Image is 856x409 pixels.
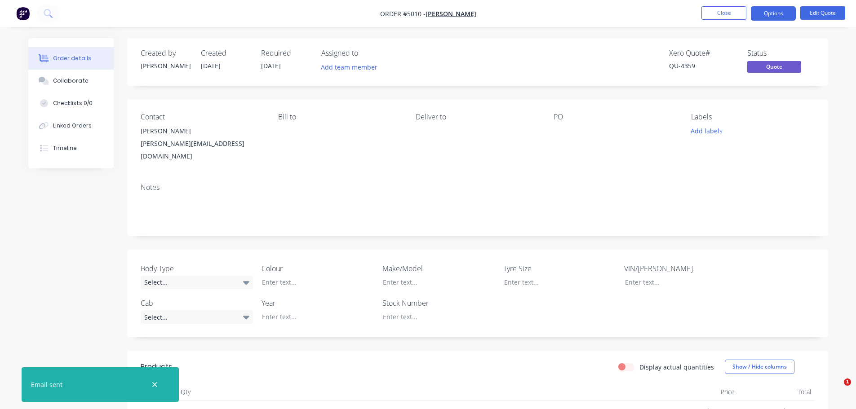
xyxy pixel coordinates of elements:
div: Assigned to [321,49,411,57]
div: [PERSON_NAME][PERSON_NAME][EMAIL_ADDRESS][DOMAIN_NAME] [141,125,264,163]
div: Total [738,383,815,401]
div: Contact [141,113,264,121]
button: Options [751,6,796,21]
div: Created [201,49,250,57]
label: Make/Model [382,263,495,274]
button: Close [701,6,746,20]
button: Checklists 0/0 [28,92,114,114]
div: [PERSON_NAME][EMAIL_ADDRESS][DOMAIN_NAME] [141,137,264,163]
div: Products [141,361,172,372]
button: Timeline [28,137,114,159]
label: Cab [141,298,253,308]
div: Qty [159,383,213,401]
div: Status [747,49,815,57]
div: Xero Quote # [669,49,736,57]
div: Collaborate [53,77,89,85]
div: Select... [141,276,253,289]
div: Linked Orders [53,122,92,130]
img: Factory [16,7,30,20]
button: Linked Orders [28,114,114,137]
button: Show / Hide columns [725,360,794,374]
div: Order details [53,54,91,62]
a: [PERSON_NAME] [426,9,476,18]
div: QU-4359 [669,61,736,70]
div: Select... [141,310,253,324]
label: Body Type [141,263,253,274]
label: Stock Number [382,298,495,308]
button: Edit Quote [800,6,845,20]
div: PO [554,113,677,121]
span: Quote [747,61,801,72]
span: [DATE] [261,62,281,70]
div: [PERSON_NAME] [141,125,264,137]
div: Deliver to [416,113,539,121]
button: Order details [28,47,114,70]
label: Tyre Size [503,263,616,274]
span: 1 [844,378,851,386]
button: Collaborate [28,70,114,92]
label: VIN/[PERSON_NAME] [624,263,736,274]
div: Price [662,383,738,401]
div: Checklists 0/0 [53,99,93,107]
div: Email sent [31,380,62,389]
span: [DATE] [201,62,221,70]
button: Quote [747,61,801,75]
label: Year [262,298,374,308]
label: Colour [262,263,374,274]
div: [PERSON_NAME] [141,61,190,70]
button: Add team member [316,61,382,73]
button: Add team member [321,61,382,73]
div: Labels [691,113,814,121]
div: Bill to [278,113,401,121]
label: Display actual quantities [639,362,714,372]
div: Timeline [53,144,77,152]
button: Add labels [686,125,727,137]
iframe: Intercom live chat [825,378,847,400]
div: Notes [141,183,815,192]
div: Created by [141,49,190,57]
div: Required [261,49,310,57]
span: Order #5010 - [380,9,426,18]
